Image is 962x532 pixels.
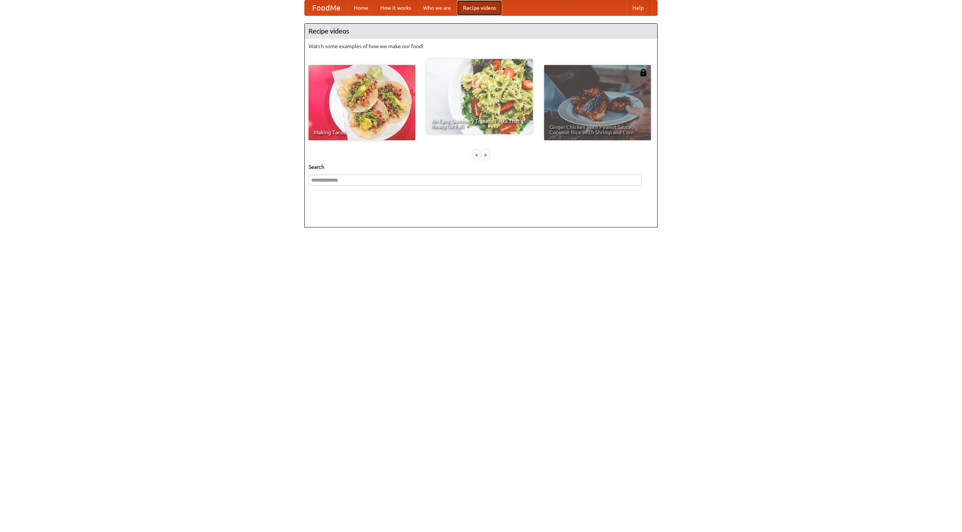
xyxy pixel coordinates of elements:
a: Who we are [417,0,457,15]
div: » [482,150,489,159]
a: Recipe videos [457,0,502,15]
h4: Recipe videos [305,24,657,39]
h5: Search [309,163,653,171]
p: Watch some examples of how we make our food! [309,42,653,50]
a: Making Tacos [309,65,415,140]
a: How it works [374,0,417,15]
a: Home [348,0,374,15]
img: 483408.png [640,69,647,76]
span: An Easy, Summery Tomato Pasta That's Ready for Fall [431,118,528,129]
a: An Easy, Summery Tomato Pasta That's Ready for Fall [426,59,533,134]
div: « [473,150,480,159]
a: FoodMe [305,0,348,15]
a: Help [626,0,650,15]
span: Making Tacos [314,130,410,135]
